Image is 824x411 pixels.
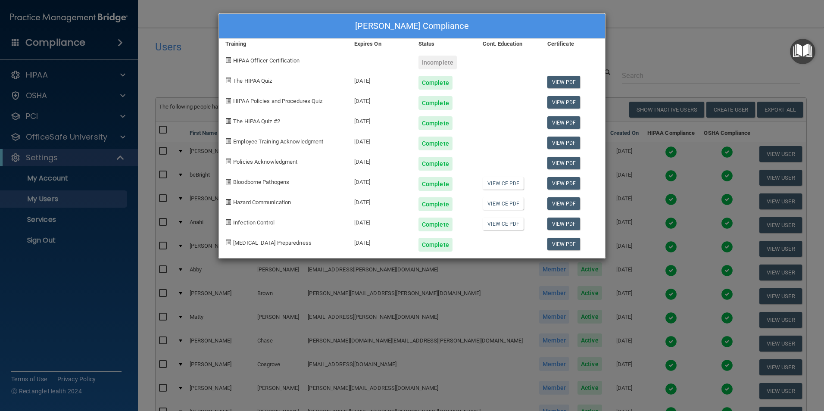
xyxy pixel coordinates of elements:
span: Employee Training Acknowledgment [233,138,323,145]
div: Certificate [541,39,605,49]
span: Hazard Communication [233,199,291,205]
div: [DATE] [348,231,412,252]
span: The HIPAA Quiz [233,78,272,84]
span: Infection Control [233,219,275,226]
button: Open Resource Center [790,39,815,64]
span: [MEDICAL_DATA] Preparedness [233,240,312,246]
a: View CE PDF [483,197,524,210]
div: Training [219,39,348,49]
div: [DATE] [348,130,412,150]
div: [DATE] [348,211,412,231]
a: View PDF [547,96,581,109]
div: Complete [418,177,453,191]
div: [DATE] [348,69,412,90]
a: View CE PDF [483,218,524,230]
div: [DATE] [348,191,412,211]
div: [PERSON_NAME] Compliance [219,14,605,39]
div: Incomplete [418,56,457,69]
div: [DATE] [348,150,412,171]
div: Complete [418,157,453,171]
span: Policies Acknowledgment [233,159,297,165]
a: View PDF [547,177,581,190]
div: Complete [418,238,453,252]
a: View PDF [547,238,581,250]
span: HIPAA Officer Certification [233,57,300,64]
span: HIPAA Policies and Procedures Quiz [233,98,322,104]
a: View PDF [547,197,581,210]
div: Cont. Education [476,39,540,49]
span: The HIPAA Quiz #2 [233,118,280,125]
div: [DATE] [348,171,412,191]
div: Complete [418,76,453,90]
a: View PDF [547,218,581,230]
div: Status [412,39,476,49]
div: [DATE] [348,110,412,130]
div: Complete [418,96,453,110]
div: Complete [418,116,453,130]
a: View PDF [547,116,581,129]
div: [DATE] [348,90,412,110]
a: View PDF [547,137,581,149]
span: Bloodborne Pathogens [233,179,289,185]
a: View PDF [547,157,581,169]
a: View PDF [547,76,581,88]
div: Complete [418,137,453,150]
div: Complete [418,197,453,211]
div: Expires On [348,39,412,49]
div: Complete [418,218,453,231]
a: View CE PDF [483,177,524,190]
